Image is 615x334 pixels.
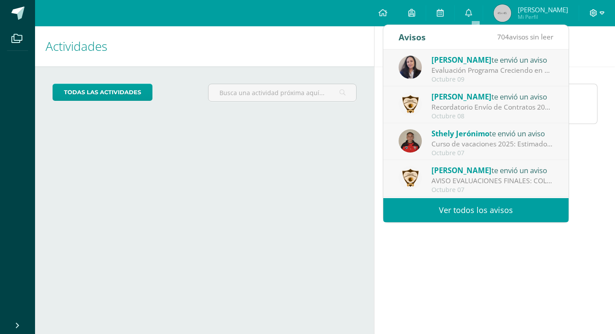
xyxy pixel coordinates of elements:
[53,84,152,101] a: todas las Actividades
[431,102,553,112] div: Recordatorio Envío de Contratos 2026: COLEGIO EL SAGRADO CORAZÓN. "AÑO DE LUZ Y ESPERANZA" Guatem...
[399,25,426,49] div: Avisos
[383,198,569,222] a: Ver todos los avisos
[399,56,422,79] img: 8db63a0a69c2f4694b4300091bbadd1d.png
[431,92,491,102] span: [PERSON_NAME]
[209,84,356,101] input: Busca una actividad próxima aquí...
[431,91,553,102] div: te envió un aviso
[399,92,422,116] img: a46afb417ae587891c704af89211ce97.png
[431,76,553,83] div: Octubre 09
[431,128,553,139] div: te envió un aviso
[431,176,553,186] div: AVISO EVALUACIONES FINALES: COLEGIO EL SAGRADO CORAZÓN "AÑO DE LUZ Y ESPERANZA" Apreciados Padres...
[497,32,553,42] span: avisos sin leer
[46,26,364,66] h1: Actividades
[431,128,489,139] span: Sthely Jerónimo
[399,129,422,153] img: 71371cce019ae4d3e0b45603e87f97be.png
[497,32,509,42] span: 704
[431,54,553,65] div: te envió un aviso
[431,139,553,149] div: Curso de vacaciones 2025: Estimados padres de familia, Estamos a pocos días de iniciar nuestro cu...
[431,165,491,175] span: [PERSON_NAME]
[431,164,553,176] div: te envió un aviso
[431,113,553,120] div: Octubre 08
[431,149,553,157] div: Octubre 07
[399,166,422,189] img: a46afb417ae587891c704af89211ce97.png
[431,186,553,194] div: Octubre 07
[431,55,491,65] span: [PERSON_NAME]
[518,13,568,21] span: Mi Perfil
[431,65,553,75] div: Evaluación Programa Creciendo en Familia : Queridos Padres de Familia, es un gusto saludarles. He...
[494,4,511,22] img: 45x45
[518,5,568,14] span: [PERSON_NAME]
